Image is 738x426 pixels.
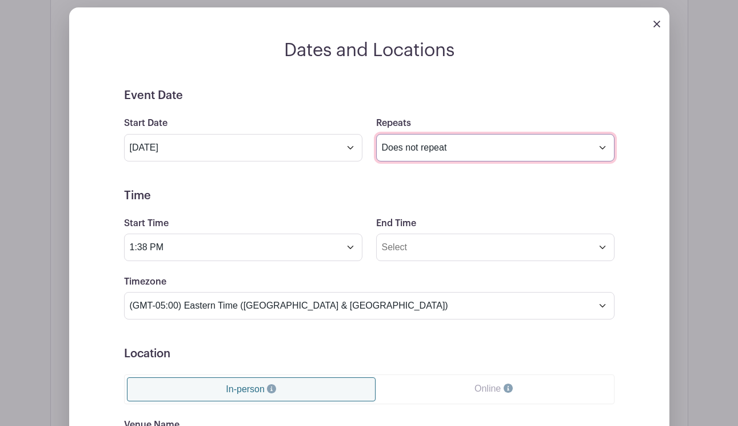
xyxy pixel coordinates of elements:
[376,218,416,229] label: End Time
[124,218,169,229] label: Start Time
[124,277,166,287] label: Timezone
[124,118,167,129] label: Start Date
[376,118,411,129] label: Repeats
[376,234,615,261] input: Select
[124,234,362,261] input: Select
[124,89,615,102] h5: Event Date
[124,189,615,203] h5: Time
[124,134,362,161] input: Select
[127,377,376,401] a: In-person
[653,21,660,27] img: close_button-5f87c8562297e5c2d7936805f587ecaba9071eb48480494691a3f1689db116b3.svg
[124,347,615,361] h5: Location
[376,377,611,400] a: Online
[69,40,669,61] h2: Dates and Locations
